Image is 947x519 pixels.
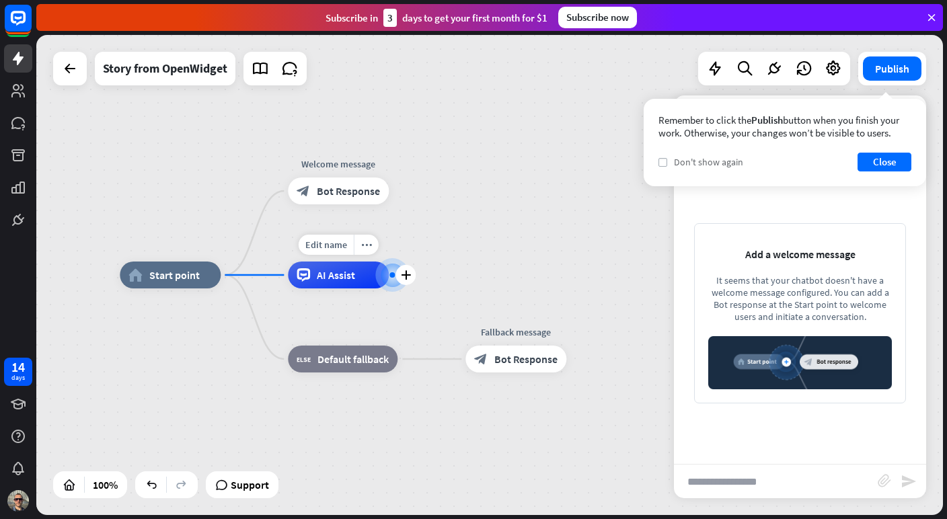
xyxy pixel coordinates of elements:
[658,114,911,139] div: Remember to click the button when you finish your work. Otherwise, your changes won’t be visible ...
[305,239,347,251] span: Edit name
[317,184,380,198] span: Bot Response
[383,9,397,27] div: 3
[858,153,911,171] button: Close
[494,352,558,366] span: Bot Response
[297,184,310,198] i: block_bot_response
[278,157,399,171] div: Welcome message
[401,270,411,280] i: plus
[128,268,143,282] i: home_2
[751,114,783,126] span: Publish
[149,268,200,282] span: Start point
[89,474,122,495] div: 100%
[11,373,25,383] div: days
[558,7,637,28] div: Subscribe now
[103,52,227,85] div: Story from OpenWidget
[297,352,311,366] i: block_fallback
[674,156,743,168] span: Don't show again
[878,474,891,487] i: block_attachment
[317,352,389,366] span: Default fallback
[474,352,488,366] i: block_bot_response
[326,9,547,27] div: Subscribe in days to get your first month for $1
[901,473,917,489] i: send
[708,274,892,323] div: It seems that your chatbot doesn't have a welcome message configured. You can add a Bot response ...
[231,474,269,495] span: Support
[317,268,355,282] span: AI Assist
[361,240,372,250] i: more_horiz
[4,358,32,386] a: 14 days
[455,325,576,339] div: Fallback message
[11,361,25,373] div: 14
[708,247,892,261] div: Add a welcome message
[11,5,51,46] button: Open LiveChat chat widget
[863,56,921,81] button: Publish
